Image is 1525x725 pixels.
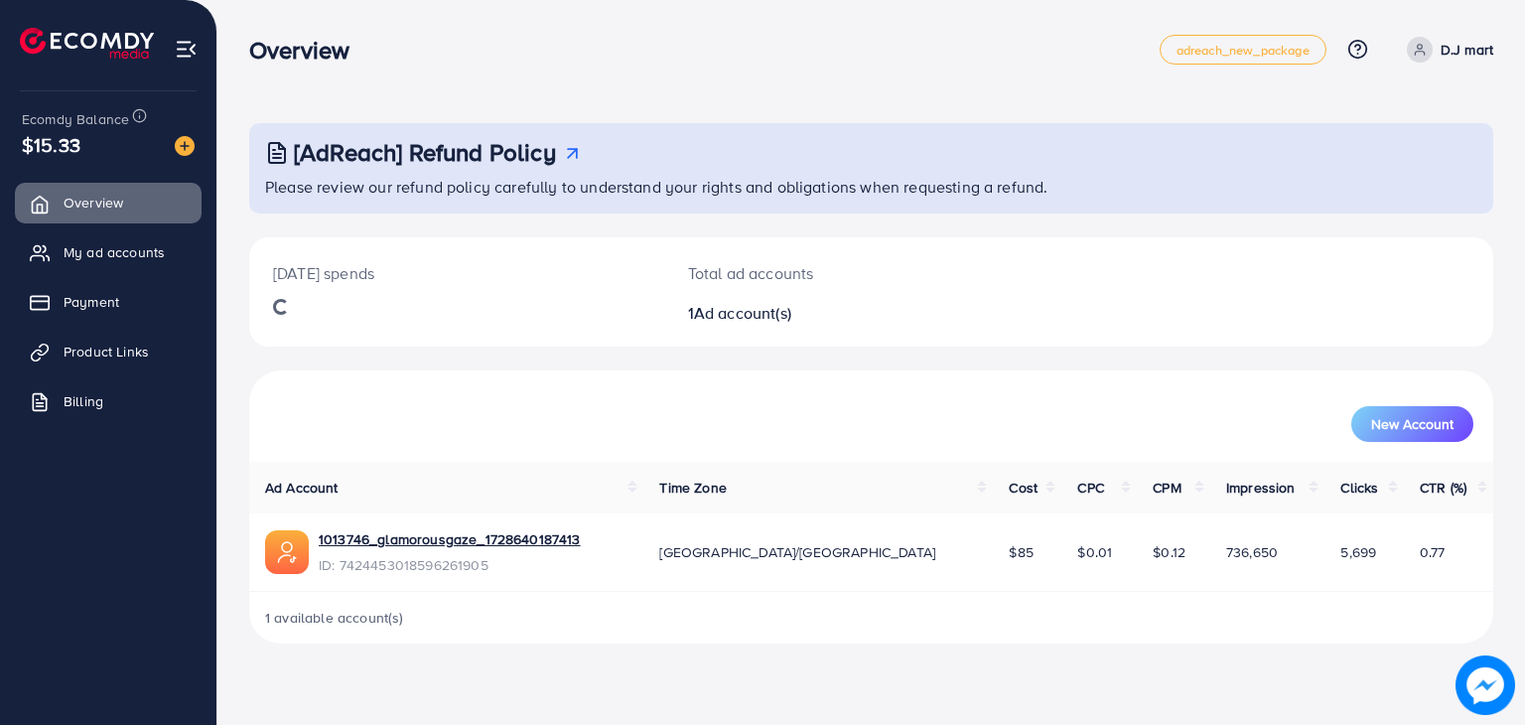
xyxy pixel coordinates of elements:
[64,193,123,213] span: Overview
[15,381,202,421] a: Billing
[1153,542,1185,562] span: $0.12
[1371,417,1454,431] span: New Account
[15,332,202,371] a: Product Links
[249,36,365,65] h3: Overview
[1009,542,1033,562] span: $85
[265,530,309,574] img: ic-ads-acc.e4c84228.svg
[1340,542,1376,562] span: 5,699
[15,282,202,322] a: Payment
[1420,478,1466,498] span: CTR (%)
[273,261,640,285] p: [DATE] spends
[1399,37,1493,63] a: D.J mart
[1351,406,1473,442] button: New Account
[319,555,581,575] span: ID: 7424453018596261905
[688,261,951,285] p: Total ad accounts
[1077,542,1112,562] span: $0.01
[64,342,149,362] span: Product Links
[1009,478,1038,498] span: Cost
[1177,44,1310,57] span: adreach_new_package
[175,38,198,61] img: menu
[265,175,1481,199] p: Please review our refund policy carefully to understand your rights and obligations when requesti...
[1077,478,1103,498] span: CPC
[1456,655,1515,715] img: image
[659,478,726,498] span: Time Zone
[319,529,581,549] a: 1013746_glamorousgaze_1728640187413
[688,304,951,323] h2: 1
[1420,542,1446,562] span: 0.77
[64,391,103,411] span: Billing
[64,242,165,262] span: My ad accounts
[265,608,404,628] span: 1 available account(s)
[22,130,80,159] span: $15.33
[265,478,339,498] span: Ad Account
[15,183,202,222] a: Overview
[15,232,202,272] a: My ad accounts
[1153,478,1180,498] span: CPM
[20,28,154,59] img: logo
[1226,542,1278,562] span: 736,650
[175,136,195,156] img: image
[1160,35,1326,65] a: adreach_new_package
[1441,38,1493,62] p: D.J mart
[1226,478,1296,498] span: Impression
[694,302,791,324] span: Ad account(s)
[64,292,119,312] span: Payment
[1340,478,1378,498] span: Clicks
[22,109,129,129] span: Ecomdy Balance
[659,542,935,562] span: [GEOGRAPHIC_DATA]/[GEOGRAPHIC_DATA]
[294,138,556,167] h3: [AdReach] Refund Policy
